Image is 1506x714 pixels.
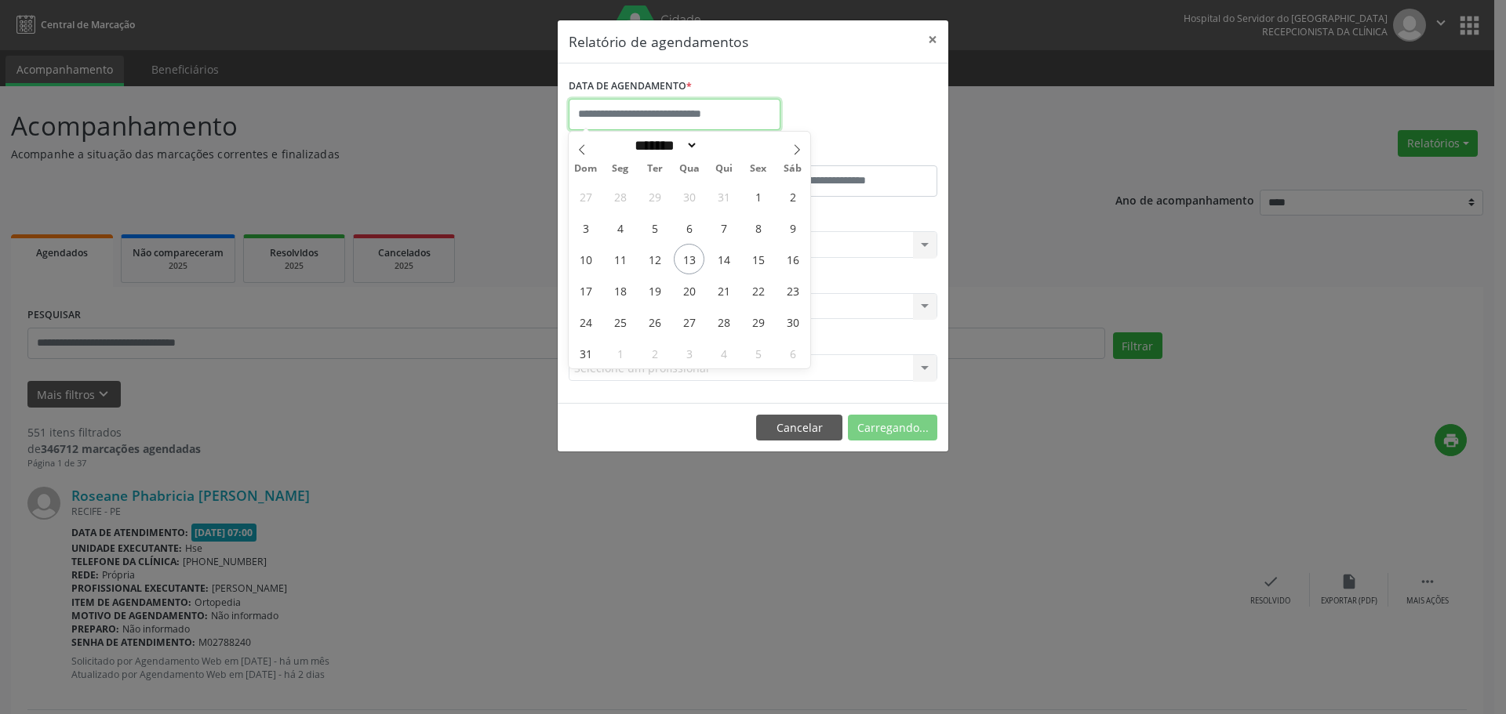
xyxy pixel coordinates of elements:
[605,338,635,368] span: Setembro 1, 2025
[777,244,808,274] span: Agosto 16, 2025
[741,164,776,174] span: Sex
[674,244,704,274] span: Agosto 13, 2025
[708,212,739,243] span: Agosto 7, 2025
[639,306,670,337] span: Agosto 26, 2025
[743,181,773,212] span: Agosto 1, 2025
[570,338,601,368] span: Agosto 31, 2025
[777,275,808,306] span: Agosto 23, 2025
[605,275,635,306] span: Agosto 18, 2025
[777,306,808,337] span: Agosto 30, 2025
[605,181,635,212] span: Julho 28, 2025
[639,181,670,212] span: Julho 29, 2025
[708,338,739,368] span: Setembro 4, 2025
[639,275,670,306] span: Agosto 19, 2025
[743,275,773,306] span: Agosto 22, 2025
[777,181,808,212] span: Agosto 2, 2025
[757,141,937,165] label: ATÉ
[848,415,937,441] button: Carregando...
[639,244,670,274] span: Agosto 12, 2025
[569,74,692,99] label: DATA DE AGENDAMENTO
[569,31,748,52] h5: Relatório de agendamentos
[708,306,739,337] span: Agosto 28, 2025
[674,338,704,368] span: Setembro 3, 2025
[570,275,601,306] span: Agosto 17, 2025
[629,137,698,154] select: Month
[603,164,638,174] span: Seg
[569,164,603,174] span: Dom
[674,181,704,212] span: Julho 30, 2025
[777,212,808,243] span: Agosto 9, 2025
[743,244,773,274] span: Agosto 15, 2025
[707,164,741,174] span: Qui
[638,164,672,174] span: Ter
[743,338,773,368] span: Setembro 5, 2025
[605,244,635,274] span: Agosto 11, 2025
[570,306,601,337] span: Agosto 24, 2025
[570,244,601,274] span: Agosto 10, 2025
[708,244,739,274] span: Agosto 14, 2025
[570,181,601,212] span: Julho 27, 2025
[605,212,635,243] span: Agosto 4, 2025
[743,212,773,243] span: Agosto 8, 2025
[639,338,670,368] span: Setembro 2, 2025
[698,137,750,154] input: Year
[777,338,808,368] span: Setembro 6, 2025
[674,212,704,243] span: Agosto 6, 2025
[570,212,601,243] span: Agosto 3, 2025
[674,275,704,306] span: Agosto 20, 2025
[917,20,948,59] button: Close
[743,306,773,337] span: Agosto 29, 2025
[672,164,707,174] span: Qua
[756,415,842,441] button: Cancelar
[708,275,739,306] span: Agosto 21, 2025
[776,164,810,174] span: Sáb
[605,306,635,337] span: Agosto 25, 2025
[708,181,739,212] span: Julho 31, 2025
[674,306,704,337] span: Agosto 27, 2025
[639,212,670,243] span: Agosto 5, 2025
